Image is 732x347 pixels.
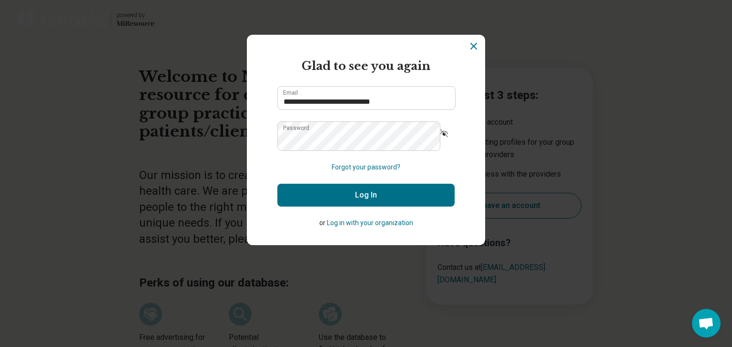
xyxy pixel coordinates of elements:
[434,121,455,144] button: Show password
[327,218,413,228] button: Log in with your organization
[468,40,479,52] button: Dismiss
[277,58,455,75] h2: Glad to see you again
[247,35,485,245] section: Login Dialog
[277,218,455,228] p: or
[277,184,455,207] button: Log In
[283,125,309,131] label: Password
[332,162,400,172] button: Forgot your password?
[283,90,298,96] label: Email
